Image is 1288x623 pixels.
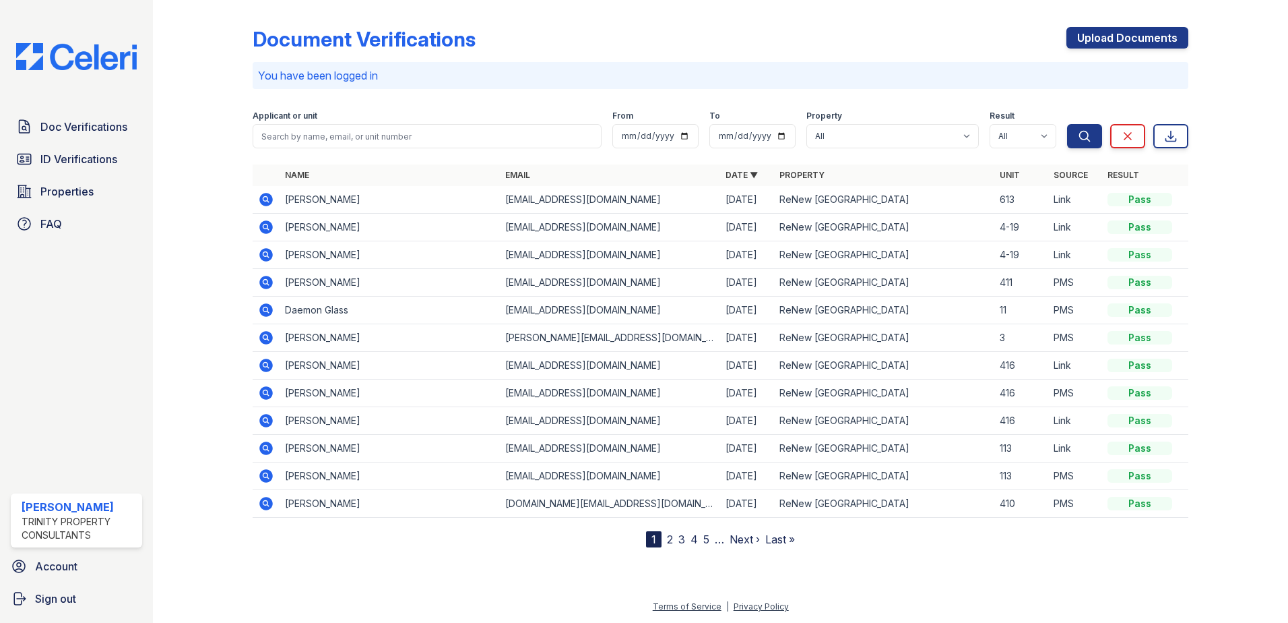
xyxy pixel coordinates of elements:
a: Name [285,170,309,180]
a: 5 [703,533,709,546]
td: [DATE] [720,297,774,324]
span: Properties [40,183,94,200]
td: [DATE] [720,380,774,407]
td: [DATE] [720,186,774,214]
td: [EMAIL_ADDRESS][DOMAIN_NAME] [500,380,720,407]
div: Pass [1107,248,1172,262]
td: [PERSON_NAME] [280,186,500,214]
a: Upload Documents [1066,27,1188,49]
td: ReNew [GEOGRAPHIC_DATA] [774,352,994,380]
a: Last » [765,533,795,546]
td: PMS [1048,324,1102,352]
td: [DATE] [720,269,774,297]
div: Pass [1107,276,1172,289]
td: [DATE] [720,214,774,241]
td: Link [1048,214,1102,241]
td: [DATE] [720,463,774,490]
div: Pass [1107,414,1172,427]
td: 411 [994,269,1048,297]
a: Unit [1000,170,1020,180]
td: Link [1048,241,1102,269]
td: [PERSON_NAME][EMAIL_ADDRESS][DOMAIN_NAME] [500,324,720,352]
td: ReNew [GEOGRAPHIC_DATA] [774,490,994,518]
div: Trinity Property Consultants [22,515,137,542]
td: 3 [994,324,1048,352]
a: FAQ [11,210,142,237]
td: PMS [1048,463,1102,490]
td: [PERSON_NAME] [280,241,500,269]
td: ReNew [GEOGRAPHIC_DATA] [774,435,994,463]
td: ReNew [GEOGRAPHIC_DATA] [774,324,994,352]
div: Pass [1107,303,1172,317]
td: 416 [994,407,1048,435]
td: 416 [994,352,1048,380]
td: PMS [1048,297,1102,324]
td: [PERSON_NAME] [280,214,500,241]
div: [PERSON_NAME] [22,499,137,515]
span: … [715,531,724,547]
img: CE_Logo_Blue-a8612792a0a2168367f1c8372b55b34899dd931a85d93a1a3d3e32e68fde9ad4.png [5,43,148,70]
label: Property [806,111,842,121]
a: Doc Verifications [11,113,142,140]
td: [PERSON_NAME] [280,269,500,297]
td: Daemon Glass [280,297,500,324]
a: Properties [11,178,142,205]
td: [EMAIL_ADDRESS][DOMAIN_NAME] [500,407,720,435]
td: ReNew [GEOGRAPHIC_DATA] [774,407,994,435]
td: [EMAIL_ADDRESS][DOMAIN_NAME] [500,435,720,463]
td: 113 [994,463,1048,490]
a: Result [1107,170,1139,180]
td: [EMAIL_ADDRESS][DOMAIN_NAME] [500,214,720,241]
td: [DATE] [720,435,774,463]
a: ID Verifications [11,146,142,173]
td: [PERSON_NAME] [280,324,500,352]
div: | [726,601,729,612]
td: Link [1048,407,1102,435]
td: [EMAIL_ADDRESS][DOMAIN_NAME] [500,269,720,297]
td: 410 [994,490,1048,518]
td: [PERSON_NAME] [280,490,500,518]
td: 4-19 [994,214,1048,241]
div: Pass [1107,220,1172,234]
div: Pass [1107,497,1172,510]
td: Link [1048,186,1102,214]
div: Pass [1107,386,1172,400]
td: [PERSON_NAME] [280,352,500,380]
a: Sign out [5,585,148,612]
td: 113 [994,435,1048,463]
span: FAQ [40,216,62,232]
td: [EMAIL_ADDRESS][DOMAIN_NAME] [500,241,720,269]
td: 11 [994,297,1048,324]
td: [DATE] [720,241,774,269]
a: Next › [730,533,760,546]
a: Property [779,170,825,180]
td: PMS [1048,490,1102,518]
span: ID Verifications [40,151,117,167]
div: Pass [1107,331,1172,345]
td: ReNew [GEOGRAPHIC_DATA] [774,241,994,269]
td: [PERSON_NAME] [280,407,500,435]
div: Pass [1107,359,1172,372]
div: Pass [1107,193,1172,206]
a: 2 [667,533,673,546]
a: Source [1054,170,1088,180]
a: 4 [690,533,698,546]
td: ReNew [GEOGRAPHIC_DATA] [774,463,994,490]
span: Doc Verifications [40,119,127,135]
td: [EMAIL_ADDRESS][DOMAIN_NAME] [500,186,720,214]
p: You have been logged in [258,67,1183,84]
td: [DATE] [720,352,774,380]
td: PMS [1048,380,1102,407]
label: To [709,111,720,121]
td: Link [1048,352,1102,380]
td: Link [1048,435,1102,463]
td: [DOMAIN_NAME][EMAIL_ADDRESS][DOMAIN_NAME] [500,490,720,518]
div: Pass [1107,442,1172,455]
span: Sign out [35,591,76,607]
input: Search by name, email, or unit number [253,124,602,148]
td: 4-19 [994,241,1048,269]
div: Pass [1107,469,1172,483]
td: ReNew [GEOGRAPHIC_DATA] [774,297,994,324]
a: Date ▼ [726,170,758,180]
td: [DATE] [720,324,774,352]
